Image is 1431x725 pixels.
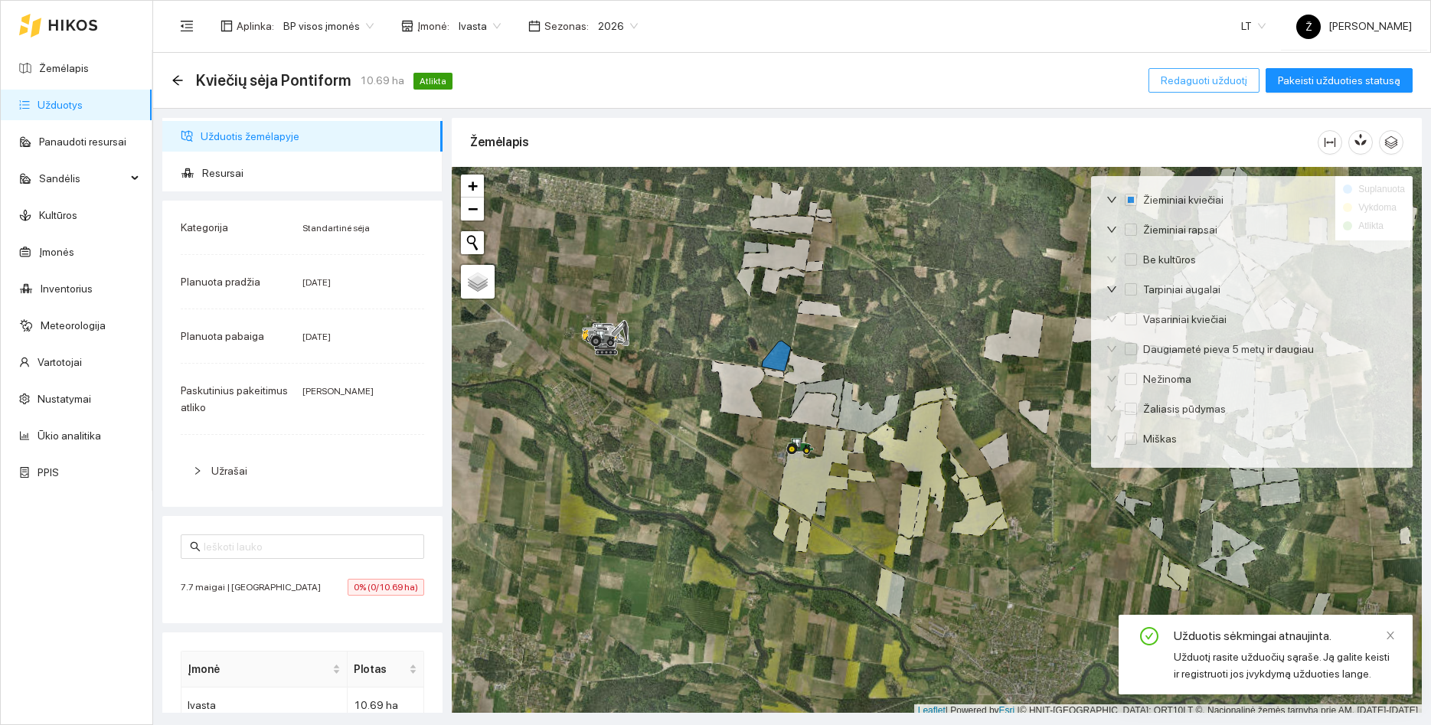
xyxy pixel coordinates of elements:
[41,319,106,331] a: Meteorologija
[302,331,331,342] span: [DATE]
[417,18,449,34] span: Įmonė :
[1137,191,1230,208] span: Žieminiai kviečiai
[914,704,1422,717] div: | Powered by © HNIT-[GEOGRAPHIC_DATA]; ORT10LT ©, Nacionalinė žemės tarnyba prie AM, [DATE]-[DATE]
[1137,221,1224,238] span: Žieminiai rapsai
[1318,136,1341,149] span: column-width
[237,18,274,34] span: Aplinka :
[302,223,370,234] span: Standartinė sėja
[302,277,331,288] span: [DATE]
[1106,194,1117,205] span: down
[38,99,83,111] a: Užduotys
[1106,433,1117,444] span: down
[354,661,406,678] span: Plotas
[39,246,74,258] a: Įmonės
[204,538,415,555] input: Ieškoti lauko
[1137,400,1232,417] span: Žaliasis pūdymas
[348,652,424,687] th: this column's title is Plotas,this column is sortable
[180,19,194,33] span: menu-fold
[348,687,424,723] td: 10.69 ha
[202,158,430,188] span: Resursai
[38,466,59,478] a: PPIS
[461,231,484,254] button: Initiate a new search
[461,265,495,299] a: Layers
[470,120,1318,164] div: Žemėlapis
[1106,254,1117,265] span: down
[1174,627,1394,645] div: Užduotis sėkmingai atnaujinta.
[181,276,260,288] span: Planuota pradžia
[283,15,374,38] span: BP visos įmonės
[1305,15,1312,39] span: Ž
[181,652,348,687] th: this column's title is Įmonė,this column is sortable
[461,175,484,198] a: Zoom in
[1106,224,1117,235] span: down
[172,11,202,41] button: menu-fold
[528,20,541,32] span: calendar
[999,705,1015,716] a: Esri
[1106,314,1117,325] span: down
[38,356,82,368] a: Vartotojai
[1318,130,1342,155] button: column-width
[1148,74,1259,87] a: Redaguoti užduotį
[41,282,93,295] a: Inventorius
[39,209,77,221] a: Kultūros
[348,579,424,596] span: 0% (0/10.69 ha)
[181,687,348,723] td: Ivasta
[461,198,484,220] a: Zoom out
[1241,15,1266,38] span: LT
[1161,72,1247,89] span: Redaguoti užduotį
[181,221,228,234] span: Kategorija
[1148,68,1259,93] button: Redaguoti užduotį
[1137,311,1233,328] span: Vasariniai kviečiai
[39,62,89,74] a: Žemėlapis
[38,429,101,442] a: Ūkio analitika
[38,393,91,405] a: Nustatymai
[468,176,478,195] span: +
[1137,251,1202,268] span: Be kultūros
[1140,627,1158,648] span: check-circle
[196,68,351,93] span: Kviečių sėja Pontiform
[39,163,126,194] span: Sandėlis
[1266,68,1413,93] button: Pakeisti užduoties statusą
[181,453,424,488] div: Užrašai
[1018,705,1020,716] span: |
[188,661,329,678] span: Įmonė
[172,74,184,87] span: arrow-left
[468,199,478,218] span: −
[39,136,126,148] a: Panaudoti resursai
[918,705,946,716] a: Leaflet
[181,330,264,342] span: Planuota pabaiga
[1278,72,1400,89] span: Pakeisti užduoties statusą
[459,15,501,38] span: Ivasta
[413,73,452,90] span: Atlikta
[544,18,589,34] span: Sezonas :
[598,15,638,38] span: 2026
[181,384,288,413] span: Paskutinius pakeitimus atliko
[1137,371,1197,387] span: Nežinoma
[211,465,247,477] span: Užrašai
[1106,344,1117,354] span: down
[1106,374,1117,384] span: down
[401,20,413,32] span: shop
[1106,284,1117,295] span: down
[1385,630,1396,641] span: close
[1106,403,1117,414] span: down
[1174,648,1394,682] div: Užduotį rasite užduočių sąraše. Ją galite keisti ir registruoti jos įvykdymą užduoties lange.
[181,580,328,595] span: 7.7 maigai | [GEOGRAPHIC_DATA]
[221,20,233,32] span: layout
[360,72,404,89] span: 10.69 ha
[172,74,184,87] div: Atgal
[1137,341,1320,358] span: Daugiametė pieva 5 metų ir daugiau
[193,466,202,475] span: right
[1137,281,1227,298] span: Tarpiniai augalai
[302,386,374,397] span: [PERSON_NAME]
[190,541,201,552] span: search
[1296,20,1412,32] span: [PERSON_NAME]
[201,121,430,152] span: Užduotis žemėlapyje
[1137,430,1183,447] span: Miškas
